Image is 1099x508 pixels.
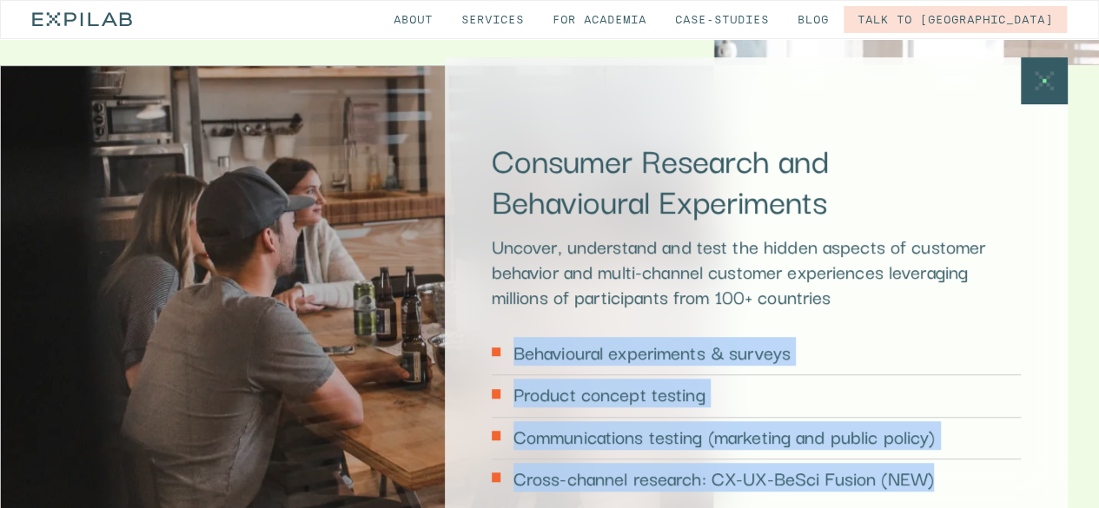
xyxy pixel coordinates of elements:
p: Behavioural experiments & surveys [513,339,791,364]
p: Product concept testing [513,380,705,406]
a: About [380,6,447,33]
a: for Academia [539,6,660,33]
p: Uncover, understand and test the hidden aspects of customer behavior and multi-channel customer e... [492,233,1022,309]
p: Cross-channel research: CX-UX-BeSci Fusion (NEW) [513,465,934,490]
h2: Consumer Research and Behavioural Experiments [492,138,865,221]
a: Case-studies [661,6,783,33]
a: Services [447,6,538,33]
a: home [32,1,132,38]
p: Communications testing (marketing and public policy) [513,423,936,448]
a: Blog [784,6,843,33]
a: Talk to [GEOGRAPHIC_DATA] [844,6,1067,33]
